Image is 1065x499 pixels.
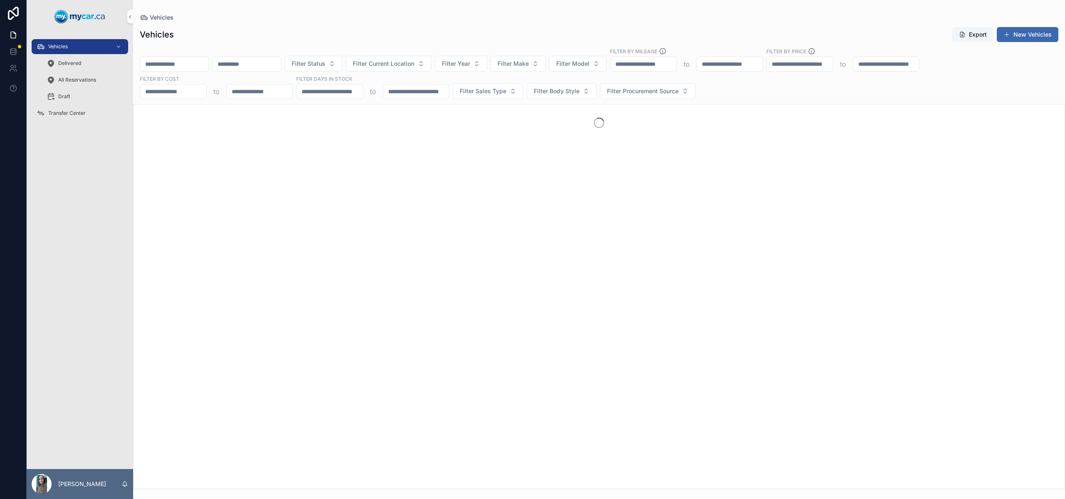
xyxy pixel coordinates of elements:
span: Filter Current Location [353,60,414,68]
span: Filter Model [556,60,589,68]
span: All Reservations [58,77,96,83]
label: Filter By Mileage [610,47,657,55]
button: Select Button [527,83,597,99]
span: Filter Sales Type [460,87,506,95]
label: FILTER BY COST [140,75,179,82]
span: Draft [58,93,70,100]
button: Export [952,27,993,42]
span: Filter Make [498,60,529,68]
a: Draft [42,89,128,104]
button: Select Button [435,56,487,72]
button: New Vehicles [997,27,1058,42]
span: Filter Year [442,60,470,68]
button: Select Button [600,83,696,99]
a: All Reservations [42,72,128,87]
p: to [370,87,376,97]
p: to [684,59,690,69]
span: Vehicles [48,43,68,50]
button: Select Button [549,56,607,72]
a: Transfer Center [32,106,128,121]
span: Filter Procurement Source [607,87,679,95]
div: scrollable content [27,33,133,132]
span: Filter Body Style [534,87,580,95]
button: Select Button [490,56,546,72]
span: Filter Status [292,60,325,68]
img: App logo [54,10,105,23]
p: to [213,87,220,97]
button: Select Button [285,56,342,72]
a: Delivered [42,56,128,71]
button: Select Button [346,56,431,72]
label: Filter Days In Stock [296,75,352,82]
h1: Vehicles [140,29,174,40]
p: to [840,59,846,69]
label: FILTER BY PRICE [766,47,806,55]
span: Transfer Center [48,110,86,117]
span: Delivered [58,60,81,67]
button: Select Button [453,83,523,99]
span: Vehicles [150,13,173,22]
a: Vehicles [140,13,173,22]
a: Vehicles [32,39,128,54]
p: [PERSON_NAME] [58,480,106,488]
